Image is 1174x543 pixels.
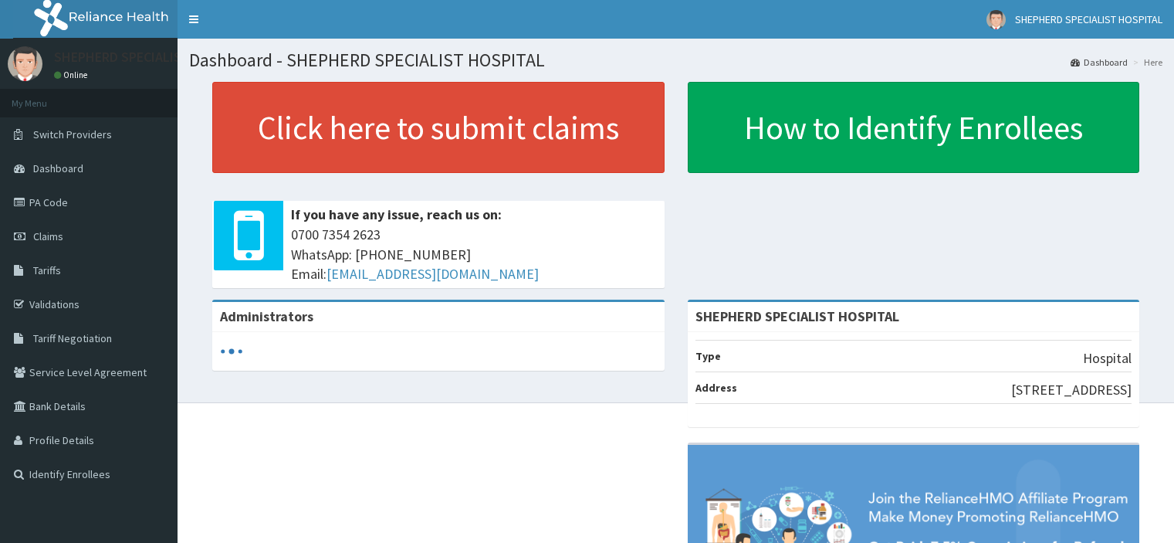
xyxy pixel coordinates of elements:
img: User Image [986,10,1006,29]
li: Here [1129,56,1162,69]
span: Switch Providers [33,127,112,141]
a: Online [54,70,91,80]
a: Dashboard [1071,56,1128,69]
strong: SHEPHERD SPECIALIST HOSPITAL [695,307,899,325]
a: How to Identify Enrollees [688,82,1140,173]
span: SHEPHERD SPECIALIST HOSPITAL [1015,12,1162,26]
b: If you have any issue, reach us on: [291,205,502,223]
h1: Dashboard - SHEPHERD SPECIALIST HOSPITAL [189,50,1162,70]
p: SHEPHERD SPECIALIST HOSPITAL [54,50,253,64]
a: [EMAIL_ADDRESS][DOMAIN_NAME] [326,265,539,283]
span: Dashboard [33,161,83,175]
span: Tariffs [33,263,61,277]
span: Tariff Negotiation [33,331,112,345]
b: Type [695,349,721,363]
p: Hospital [1083,348,1132,368]
b: Administrators [220,307,313,325]
p: [STREET_ADDRESS] [1011,380,1132,400]
span: 0700 7354 2623 WhatsApp: [PHONE_NUMBER] Email: [291,225,657,284]
b: Address [695,381,737,395]
img: User Image [8,46,42,81]
a: Click here to submit claims [212,82,665,173]
span: Claims [33,229,63,243]
svg: audio-loading [220,340,243,363]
